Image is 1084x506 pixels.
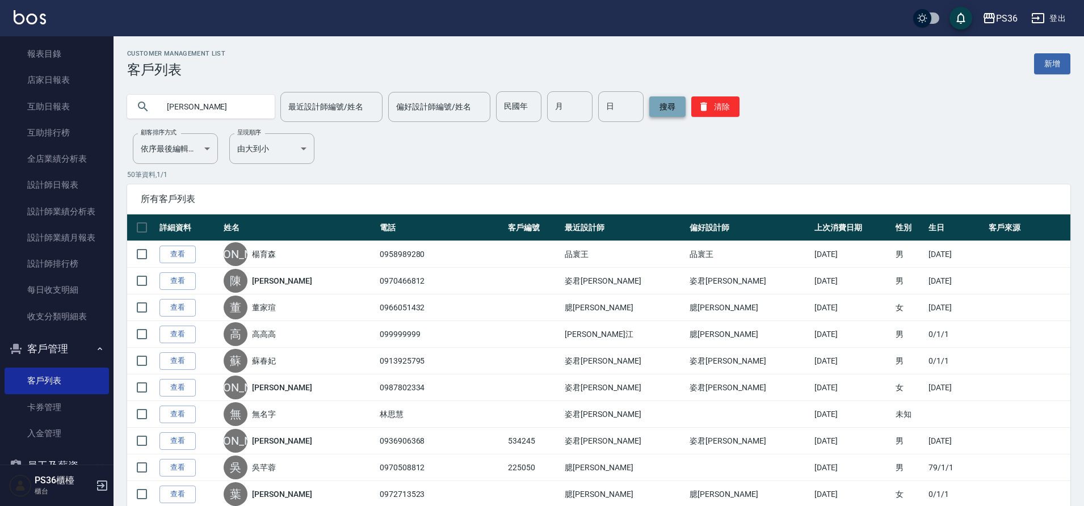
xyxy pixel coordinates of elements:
a: 入金管理 [5,420,109,446]
a: 查看 [159,486,196,503]
th: 詳細資料 [157,214,221,241]
a: 楊育森 [252,248,276,260]
h3: 客戶列表 [127,62,225,78]
a: [PERSON_NAME] [252,382,312,393]
td: 0936906368 [377,428,505,454]
img: Logo [14,10,46,24]
td: [DATE] [926,428,986,454]
th: 偏好設計師 [687,214,812,241]
td: 男 [893,268,926,294]
th: 客戶編號 [505,214,562,241]
th: 上次消費日期 [812,214,893,241]
td: 姿君[PERSON_NAME] [687,348,812,374]
td: 臆[PERSON_NAME] [687,294,812,321]
a: [PERSON_NAME] [252,488,312,500]
td: 0/1/1 [926,348,986,374]
a: 互助日報表 [5,94,109,120]
td: 男 [893,321,926,348]
th: 客戶來源 [986,214,1070,241]
a: 卡券管理 [5,394,109,420]
td: [DATE] [812,374,893,401]
a: 客戶列表 [5,368,109,394]
td: 男 [893,428,926,454]
div: 依序最後編輯時間 [133,133,218,164]
div: 由大到小 [229,133,314,164]
span: 所有客戶列表 [141,193,1057,205]
td: 0958989280 [377,241,505,268]
td: [DATE] [926,374,986,401]
td: [DATE] [812,321,893,348]
td: 姿君[PERSON_NAME] [687,268,812,294]
a: 每日收支明細 [5,277,109,303]
td: 099999999 [377,321,505,348]
a: 查看 [159,432,196,450]
td: 534245 [505,428,562,454]
th: 生日 [926,214,986,241]
a: 吳芊蓉 [252,462,276,473]
div: 吳 [224,456,247,479]
button: 員工及薪資 [5,451,109,480]
p: 50 筆資料, 1 / 1 [127,170,1070,180]
td: [DATE] [812,241,893,268]
a: 設計師業績月報表 [5,225,109,251]
a: 查看 [159,246,196,263]
label: 顧客排序方式 [141,128,177,137]
a: 無名字 [252,408,276,420]
td: [DATE] [926,241,986,268]
td: 79/1/1 [926,454,986,481]
td: 男 [893,454,926,481]
td: 男 [893,348,926,374]
th: 最近設計師 [562,214,687,241]
a: 查看 [159,326,196,343]
td: [DATE] [812,348,893,374]
div: 無 [224,402,247,426]
div: PS36 [996,11,1018,26]
button: 清除 [691,96,740,117]
td: 0970508812 [377,454,505,481]
td: 林思慧 [377,401,505,428]
button: PS36 [978,7,1022,30]
button: save [949,7,972,29]
td: 品寰王 [562,241,687,268]
td: 姿君[PERSON_NAME] [562,374,687,401]
td: 0/1/1 [926,321,986,348]
a: 高高高 [252,328,276,340]
td: 女 [893,294,926,321]
img: Person [9,474,32,497]
p: 櫃台 [35,486,93,496]
a: 收支分類明細表 [5,303,109,330]
a: 蘇春妃 [252,355,276,366]
td: [DATE] [812,268,893,294]
td: 未知 [893,401,926,428]
a: 查看 [159,299,196,317]
td: 姿君[PERSON_NAME] [687,374,812,401]
td: 0913925795 [377,348,505,374]
td: 0987802334 [377,374,505,401]
th: 姓名 [221,214,377,241]
a: 查看 [159,406,196,423]
a: 報表目錄 [5,41,109,67]
div: 陳 [224,269,247,293]
td: 臆[PERSON_NAME] [562,294,687,321]
td: 0970466812 [377,268,505,294]
h5: PS36櫃檯 [35,475,93,486]
a: 設計師日報表 [5,172,109,198]
a: 全店業績分析表 [5,146,109,172]
button: 客戶管理 [5,334,109,364]
a: 查看 [159,352,196,370]
td: 女 [893,374,926,401]
div: [PERSON_NAME] [224,376,247,399]
td: 0966051432 [377,294,505,321]
div: 高 [224,322,247,346]
td: 姿君[PERSON_NAME] [562,348,687,374]
td: 男 [893,241,926,268]
div: [PERSON_NAME] [224,429,247,453]
a: 新增 [1034,53,1070,74]
div: [PERSON_NAME] [224,242,247,266]
div: 董 [224,296,247,319]
td: [DATE] [926,294,986,321]
input: 搜尋關鍵字 [159,91,266,122]
a: [PERSON_NAME] [252,435,312,446]
th: 性別 [893,214,926,241]
td: 品寰王 [687,241,812,268]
